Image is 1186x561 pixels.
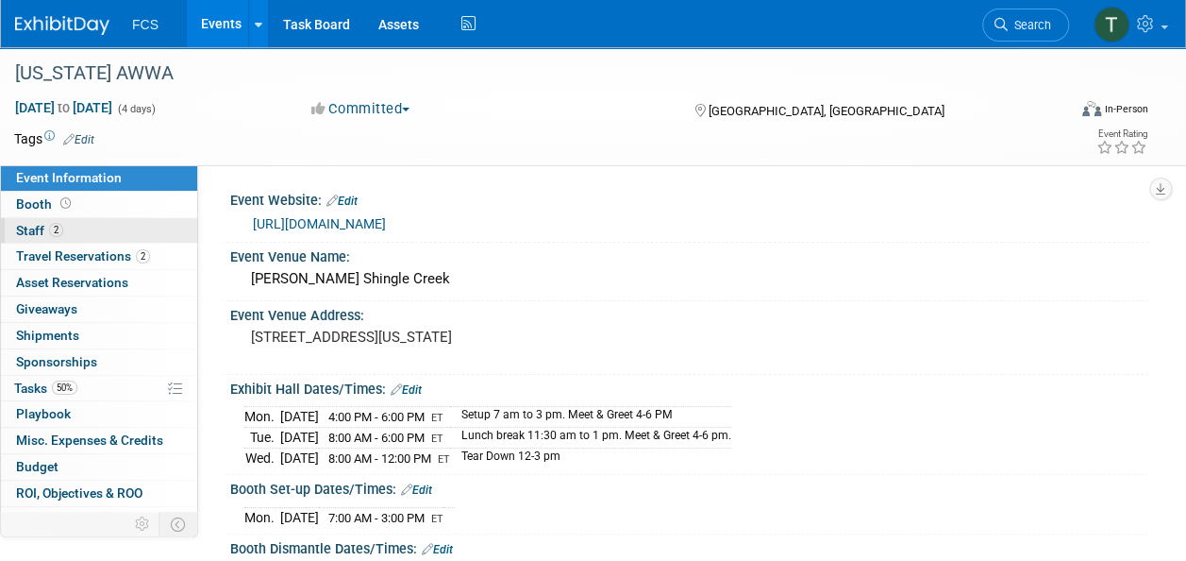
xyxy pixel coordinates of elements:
button: Committed [305,99,417,119]
div: Event Venue Name: [230,243,1148,266]
span: Tasks [14,381,77,396]
a: [URL][DOMAIN_NAME] [253,216,386,231]
span: Staff [16,223,63,238]
a: Budget [1,454,197,480]
td: Tags [14,129,94,148]
div: [PERSON_NAME] Shingle Creek [244,264,1134,294]
span: 8:00 AM - 12:00 PM [328,451,431,466]
td: Personalize Event Tab Strip [126,512,159,536]
span: (4 days) [116,103,156,115]
a: Tasks50% [1,376,197,401]
td: [DATE] [280,507,319,527]
span: 2 [136,249,150,263]
span: [GEOGRAPHIC_DATA], [GEOGRAPHIC_DATA] [709,104,944,118]
span: Asset Reservations [16,275,128,290]
span: Misc. Expenses & Credits [16,433,163,448]
div: Event Venue Address: [230,301,1148,325]
span: Giveaways [16,301,77,316]
td: Wed. [244,448,280,467]
span: 2 [49,223,63,237]
div: Exhibit Hall Dates/Times: [230,375,1148,399]
td: Setup 7 am to 3 pm. Meet & Greet 4-6 PM [450,407,731,428]
a: Travel Reservations2 [1,244,197,269]
div: Booth Set-up Dates/Times: [230,475,1148,500]
a: Edit [422,543,453,556]
span: Booth not reserved yet [57,196,75,211]
a: Giveaways [1,297,197,322]
span: Sponsorships [16,354,97,369]
td: Toggle Event Tabs [159,512,198,536]
span: Attachments [16,512,110,527]
a: Asset Reservations [1,270,197,296]
a: Shipments [1,323,197,348]
span: Event Information [16,170,122,185]
span: ET [431,433,443,445]
span: 4:00 PM - 6:00 PM [328,410,425,424]
td: [DATE] [280,448,319,467]
span: ROI, Objectives & ROO [16,485,142,501]
div: Event Format [983,98,1148,127]
div: Booth Dismantle Dates/Times: [230,535,1148,559]
span: 7:00 AM - 3:00 PM [328,511,425,525]
img: ExhibitDay [15,16,109,35]
a: Search [982,8,1069,42]
a: Attachments3 [1,507,197,533]
td: Lunch break 11:30 am to 1 pm. Meet & Greet 4-6 pm. [450,428,731,449]
img: Tommy Raye [1094,7,1129,42]
span: Travel Reservations [16,248,150,263]
a: Edit [63,133,94,146]
div: In-Person [1104,102,1148,116]
span: Playbook [16,406,71,421]
a: Staff2 [1,218,197,244]
a: Misc. Expenses & Credits [1,428,197,453]
td: [DATE] [280,407,319,428]
td: [DATE] [280,428,319,449]
span: ET [431,412,443,424]
a: Playbook [1,401,197,427]
a: Edit [401,484,432,497]
a: Booth [1,192,197,217]
span: [DATE] [DATE] [14,99,113,116]
img: Format-Inperson.png [1082,101,1101,116]
a: Sponsorships [1,349,197,375]
span: ET [431,513,443,525]
td: Tue. [244,428,280,449]
div: Event Website: [230,186,1148,211]
a: ROI, Objectives & ROO [1,481,197,506]
pre: [STREET_ADDRESS][US_STATE] [251,329,592,346]
span: FCS [132,17,159,32]
a: Edit [391,383,422,397]
div: [US_STATE] AWWA [8,57,1051,91]
span: to [55,100,73,115]
span: 3 [96,512,110,526]
span: 8:00 AM - 6:00 PM [328,431,425,445]
span: ET [438,453,450,466]
span: Booth [16,196,75,212]
td: Tear Down 12-3 pm [450,448,731,467]
span: 50% [52,381,77,395]
span: Search [1008,18,1051,32]
a: Edit [326,195,358,208]
span: Shipments [16,328,79,343]
div: Event Rating [1096,129,1147,139]
a: Event Information [1,165,197,191]
span: Budget [16,459,58,474]
td: Mon. [244,507,280,527]
td: Mon. [244,407,280,428]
